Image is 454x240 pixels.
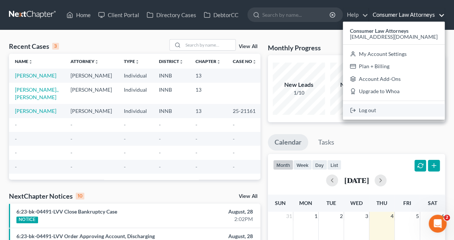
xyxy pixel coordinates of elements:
div: NOTICE [16,217,38,223]
iframe: Intercom live chat [429,215,447,233]
span: - [159,121,161,128]
a: Client Portal [94,8,143,22]
span: 2 [444,215,450,221]
div: August, 28 [179,208,253,215]
td: 13 [190,69,227,82]
span: - [195,149,197,156]
a: Directory Cases [143,8,200,22]
h2: [DATE] [344,176,369,184]
a: [PERSON_NAME] [15,72,56,79]
a: Calendar [268,134,308,151]
span: 5 [415,212,420,221]
div: New Leads [273,80,325,89]
span: Thu [376,200,387,206]
a: Attorneyunfold_more [71,59,99,64]
td: 13 [190,83,227,104]
a: Districtunfold_more [159,59,184,64]
td: [PERSON_NAME] [65,104,118,118]
span: - [233,164,235,170]
strong: Consumer Law Attorneys [350,28,408,34]
a: Typeunfold_more [124,59,140,64]
span: - [71,164,72,170]
span: - [15,149,17,156]
a: Home [63,8,94,22]
span: - [15,164,17,170]
td: 25-21161 [227,104,263,118]
i: unfold_more [179,60,184,64]
a: View All [239,44,257,49]
span: - [233,136,235,142]
input: Search by name... [183,40,235,50]
span: Sun [275,200,286,206]
td: Individual [118,69,153,82]
span: - [124,164,126,170]
span: - [71,149,72,156]
div: Consumer Law Attorneys [343,22,445,120]
span: 2 [339,212,344,221]
span: - [233,121,235,128]
a: Consumer Law Attorneys [369,8,445,22]
button: month [273,160,293,170]
a: DebtorCC [200,8,242,22]
td: [PERSON_NAME] [65,69,118,82]
div: August, 28 [179,233,253,240]
span: Mon [299,200,312,206]
span: 6 [441,212,445,221]
div: 3 [52,43,59,50]
a: [PERSON_NAME] [15,108,56,114]
a: Help [343,8,368,22]
i: unfold_more [28,60,33,64]
span: [EMAIL_ADDRESS][DOMAIN_NAME] [350,34,438,40]
i: unfold_more [135,60,140,64]
span: - [159,164,161,170]
a: Chapterunfold_more [195,59,221,64]
span: Wed [350,200,363,206]
td: [PERSON_NAME] [65,83,118,104]
span: 3 [364,212,369,221]
a: Upgrade to Whoa [343,85,445,98]
td: Individual [118,83,153,104]
span: - [195,164,197,170]
td: INNB [153,83,190,104]
a: Plan + Billing [343,60,445,73]
span: - [124,121,126,128]
a: View All [239,194,257,199]
span: - [195,121,197,128]
td: Individual [118,104,153,118]
button: week [293,160,312,170]
button: day [312,160,327,170]
span: Tue [326,200,336,206]
span: - [15,136,17,142]
a: Tasks [311,134,341,151]
span: - [159,149,161,156]
a: Case Nounfold_more [233,59,257,64]
a: Log out [343,104,445,117]
span: - [195,136,197,142]
span: Fri [403,200,411,206]
span: 31 [285,212,293,221]
div: NextChapter Notices [9,192,84,200]
div: 2:02PM [179,215,253,223]
span: - [124,149,126,156]
a: [PERSON_NAME]., [PERSON_NAME] [15,86,59,100]
td: INNB [153,69,190,82]
span: - [124,136,126,142]
span: 4 [390,212,394,221]
span: - [15,121,17,128]
span: - [159,136,161,142]
div: 10 [76,193,84,199]
i: unfold_more [216,60,221,64]
div: 1/10 [273,89,325,97]
i: unfold_more [252,60,257,64]
span: Sat [428,200,437,206]
div: Recent Cases [9,42,59,51]
td: INNB [153,104,190,118]
span: 1 [314,212,318,221]
a: 6:23-bk-04491-LVV Close Bankruptcy Case [16,208,117,215]
span: - [71,136,72,142]
a: Nameunfold_more [15,59,33,64]
div: 0/10 [330,89,382,97]
i: unfold_more [94,60,99,64]
h3: Monthly Progress [268,43,321,52]
td: 13 [190,104,227,118]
